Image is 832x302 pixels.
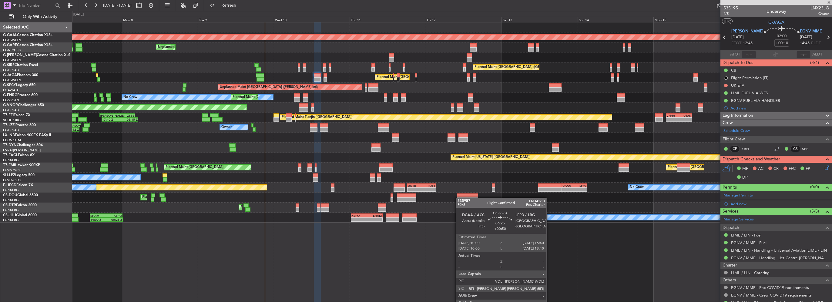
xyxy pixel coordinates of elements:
[812,52,822,58] span: ALDT
[731,83,744,88] div: UK ETA
[777,33,787,39] span: 02:00
[743,40,753,46] span: 12:45
[3,38,21,42] a: EGGW/LTN
[723,5,738,11] span: 535195
[3,33,53,37] a: G-GAALCessna Citation XLS+
[367,214,382,217] div: EHAM
[574,188,586,191] div: -
[16,15,64,19] span: Only With Activity
[768,19,784,25] span: G-JAGA
[802,146,816,152] a: SPE
[3,63,38,67] a: G-SIRSCitation Excel
[3,138,21,143] a: EDLW/DTM
[574,184,586,187] div: LFPB
[3,193,38,197] a: CS-DOUGlobal 6500
[578,17,654,22] div: Sun 14
[408,188,422,191] div: -
[120,118,138,121] div: 05:15 Z
[3,48,21,52] a: EGNR/CEG
[800,29,822,35] span: EGNV MME
[122,17,198,22] div: Mon 8
[67,128,79,131] div: 10:42 Z
[731,255,829,260] a: EGNV / MME - Handling - Jet Centre [PERSON_NAME] Aviation EGNV / MME
[73,12,84,17] div: [DATE]
[3,43,53,47] a: G-GARECessna Citation XLS+
[730,52,740,58] span: ATOT
[103,3,132,8] span: [DATE] - [DATE]
[800,34,812,40] span: [DATE]
[3,133,51,137] a: LX-INBFalcon 900EX EASy II
[233,93,328,102] div: Planned Maint [GEOGRAPHIC_DATA] ([GEOGRAPHIC_DATA])
[653,17,730,22] div: Mon 15
[3,78,21,82] a: EGGW/LTN
[723,119,733,126] span: Crew
[421,188,435,191] div: -
[3,113,14,117] span: T7-FFI
[731,240,767,245] a: EGNV / MME - Fuel
[502,17,578,22] div: Sat 13
[510,213,520,222] div: Owner
[3,153,18,157] span: T7-EAGL
[3,128,19,133] a: EGLF/FAB
[731,68,736,73] div: CB
[562,184,575,187] div: UAAA
[562,188,575,191] div: -
[240,203,311,212] div: Planned Maint Mugla ([GEOGRAPHIC_DATA])
[810,184,819,190] span: (0/0)
[166,163,223,172] div: Planned Maint [GEOGRAPHIC_DATA]
[810,59,819,66] span: (3/4)
[742,51,756,58] input: --:--
[3,83,35,87] a: G-SPCYLegacy 650
[731,75,769,80] div: Flight Permission (IT)
[3,93,38,97] a: G-ENRGPraetor 600
[723,184,737,191] span: Permits
[3,113,30,117] a: T7-FFIFalcon 7X
[723,11,738,16] span: 4/5
[117,114,135,117] div: ZSSS
[722,18,733,24] button: UTC
[767,8,786,15] div: Underway
[723,112,753,119] span: Leg Information
[3,123,36,127] a: T7-LZZIPraetor 600
[282,113,352,122] div: Planned Maint Tianjin ([GEOGRAPHIC_DATA])
[679,118,691,121] div: -
[351,214,367,217] div: KSFO
[3,183,33,187] a: F-HECDFalcon 7X
[668,163,726,172] div: Planned Maint [GEOGRAPHIC_DATA]
[3,108,19,112] a: EGLF/FAB
[666,118,679,121] div: -
[3,58,21,62] a: EGGW/LTN
[3,203,16,207] span: CS-DTR
[666,114,679,117] div: VHHH
[216,3,242,8] span: Refresh
[3,103,44,107] a: G-VNORChallenger 650
[800,40,810,46] span: 14:45
[790,146,800,152] div: CS
[723,216,754,223] a: Manage Services
[3,163,40,167] a: T7-EMIHawker 900XP
[3,73,17,77] span: G-JAGA
[3,43,17,47] span: G-GARE
[123,93,137,102] div: No Crew
[351,218,367,221] div: -
[679,114,691,117] div: UTAK
[731,29,763,35] span: [PERSON_NAME]
[3,53,37,57] span: G-[PERSON_NAME]
[221,123,232,132] div: Owner
[758,166,763,172] span: AC
[408,184,422,187] div: UGTB
[731,40,741,46] span: ETOT
[723,262,737,269] span: Charter
[3,98,19,102] a: EGSS/STN
[723,156,780,163] span: Dispatch Checks and Weather
[723,193,753,199] a: Manage Permits
[3,163,15,167] span: T7-EMI
[789,166,796,172] span: FFC
[3,133,15,137] span: LX-INB
[102,118,120,121] div: 17:40 Z
[18,1,53,10] input: Trip Number
[68,124,80,127] div: [PERSON_NAME]
[3,173,35,177] a: 9H-LPZLegacy 500
[3,178,21,183] a: LFMD/CEQ
[3,93,17,97] span: G-ENRG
